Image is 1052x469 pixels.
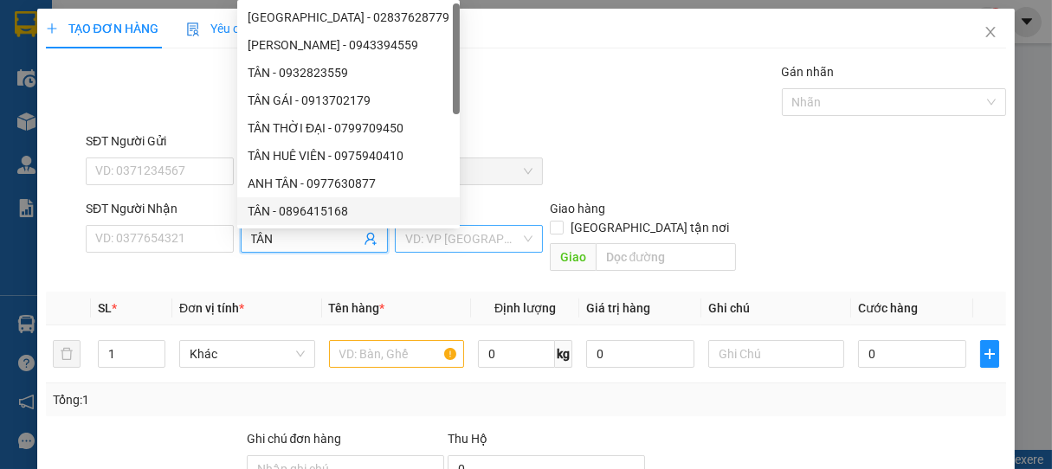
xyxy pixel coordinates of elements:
div: TÂN HUÊ VIÊN - 0975940410 [237,142,460,170]
button: Close [966,9,1015,57]
div: TÂN HUÊ VIÊN - 0975940410 [248,146,449,165]
span: TẠO ĐƠN HÀNG [46,22,158,35]
div: [PERSON_NAME] - 0943394559 [248,35,449,55]
div: TÂN GÁI - 0913702179 [248,91,449,110]
div: TÂN - 0932823559 [248,63,449,82]
input: 0 [586,340,694,368]
div: TÂN HÒA LONG - 02837628779 [237,3,460,31]
span: Thu Hộ [448,432,487,446]
span: Khác [190,341,304,367]
input: VD: Bàn, Ghế [329,340,464,368]
span: up [151,344,161,354]
span: down [151,356,161,366]
span: Tên hàng [329,301,385,315]
div: SĐT Người Nhận [86,199,234,218]
img: icon [186,22,200,36]
th: Ghi chú [701,292,850,325]
div: TÂN - 0896415168 [237,197,460,225]
span: close [984,25,997,39]
span: Đơn vị tính [179,301,244,315]
span: Giao [550,243,596,271]
input: Dọc đường [596,243,736,271]
div: ANH TÂN - 0977630877 [237,170,460,197]
span: Cước hàng [858,301,918,315]
span: plus [981,347,999,361]
div: TÂN - 0896415168 [248,202,449,221]
label: Ghi chú đơn hàng [247,432,342,446]
div: ĐẶNG VĂN TÂN - 0943394559 [237,31,460,59]
div: [GEOGRAPHIC_DATA] - 02837628779 [248,8,449,27]
div: Tổng: 1 [53,390,408,409]
span: Giá trị hàng [586,301,650,315]
span: Decrease Value [145,354,165,367]
span: plus [46,22,58,35]
span: Sóc Trăng [405,158,532,184]
span: kg [555,340,572,368]
div: TÂN THỜI ĐẠI - 0799709450 [248,119,449,138]
button: plus [980,340,1000,368]
div: TÂN - 0932823559 [237,59,460,87]
input: Ghi Chú [708,340,843,368]
label: Gán nhãn [782,65,835,79]
div: VP gửi [395,132,543,151]
span: SL [98,301,112,315]
span: [GEOGRAPHIC_DATA] tận nơi [564,218,736,237]
div: TÂN THỜI ĐẠI - 0799709450 [237,114,460,142]
span: Yêu cầu xuất hóa đơn điện tử [186,22,369,35]
button: delete [53,340,81,368]
span: Định lượng [494,301,556,315]
span: Increase Value [145,341,165,354]
div: ANH TÂN - 0977630877 [248,174,449,193]
span: Giao hàng [550,202,605,215]
div: SĐT Người Gửi [86,132,234,151]
span: user-add [364,232,378,246]
div: TÂN GÁI - 0913702179 [237,87,460,114]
